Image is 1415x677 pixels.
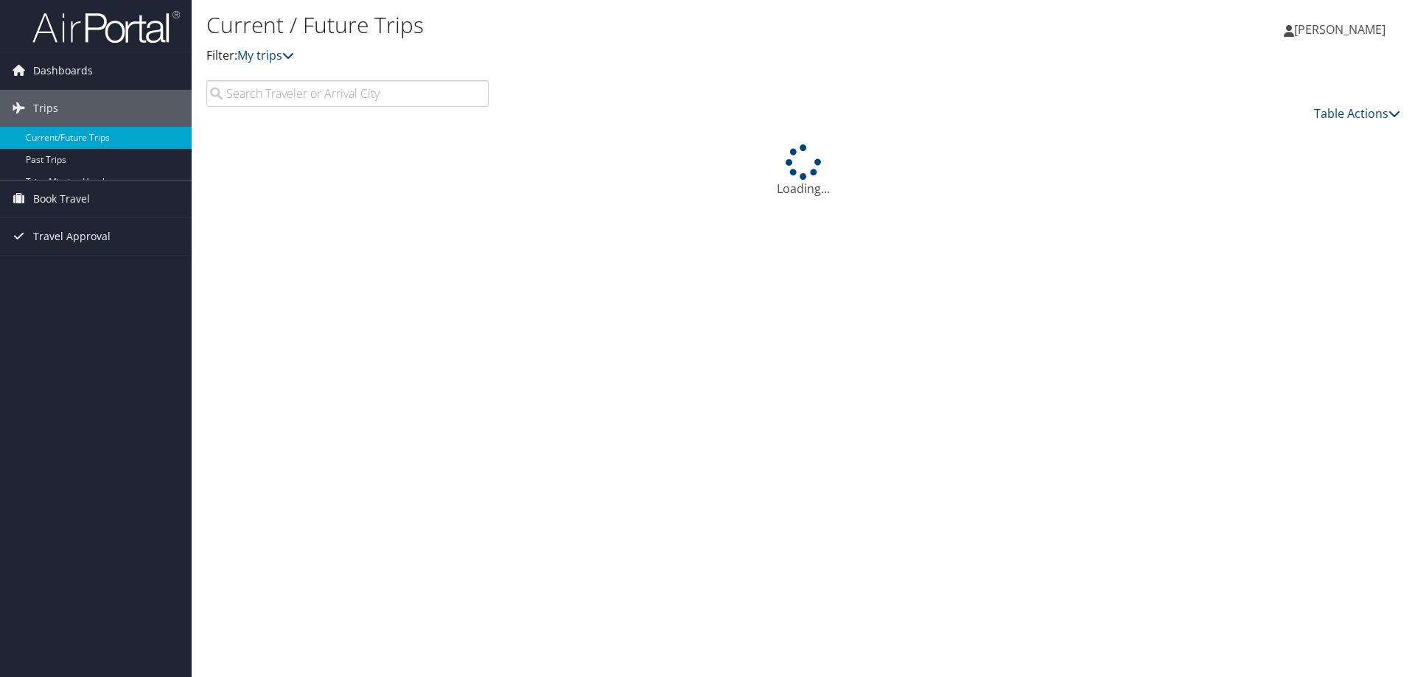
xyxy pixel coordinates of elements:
span: [PERSON_NAME] [1294,21,1386,38]
p: Filter: [206,46,1002,66]
a: My trips [237,47,294,63]
span: Travel Approval [33,218,111,255]
span: Trips [33,90,58,127]
span: Dashboards [33,52,93,89]
a: [PERSON_NAME] [1284,7,1400,52]
span: Book Travel [33,180,90,217]
a: Table Actions [1314,105,1400,122]
input: Search Traveler or Arrival City [206,80,489,107]
h1: Current / Future Trips [206,10,1002,41]
img: airportal-logo.png [32,10,180,44]
div: Loading... [206,144,1400,197]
